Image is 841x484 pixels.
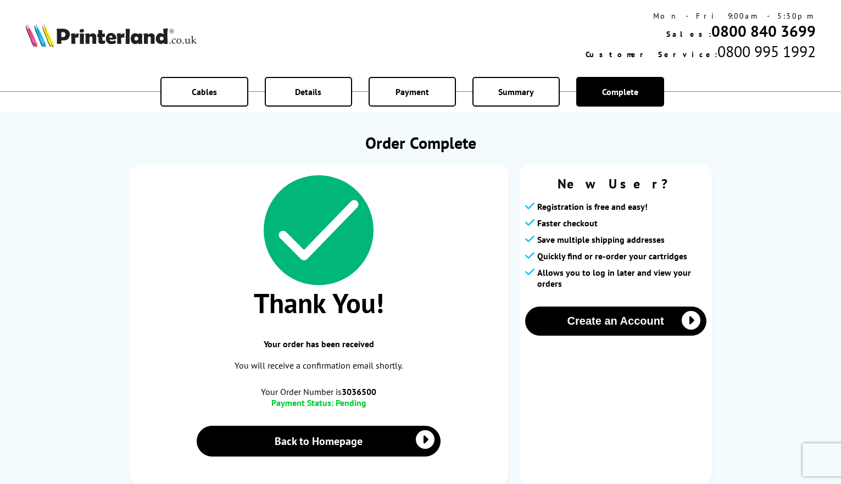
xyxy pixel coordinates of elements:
[537,251,687,262] span: Quickly find or re-order your cartridges
[666,29,711,39] span: Sales:
[525,307,706,336] button: Create an Account
[537,267,706,289] span: Allows you to log in later and view your orders
[498,86,534,97] span: Summary
[271,397,333,408] span: Payment Status:
[586,11,816,21] div: Mon - Fri 9:00am - 5:30pm
[396,86,429,97] span: Payment
[336,397,366,408] span: Pending
[525,175,706,192] span: New User?
[130,132,712,153] h1: Order Complete
[141,386,497,397] span: Your Order Number is
[141,338,497,349] span: Your order has been received
[197,426,441,457] a: Back to Homepage
[141,285,497,321] span: Thank You!
[711,21,816,41] a: 0800 840 3699
[295,86,321,97] span: Details
[537,201,648,212] span: Registration is free and easy!
[717,41,816,62] span: 0800 995 1992
[537,218,598,229] span: Faster checkout
[586,49,717,59] span: Customer Service:
[25,23,197,47] img: Printerland Logo
[537,234,665,245] span: Save multiple shipping addresses
[602,86,638,97] span: Complete
[342,386,376,397] b: 3036500
[192,86,217,97] span: Cables
[141,358,497,373] p: You will receive a confirmation email shortly.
